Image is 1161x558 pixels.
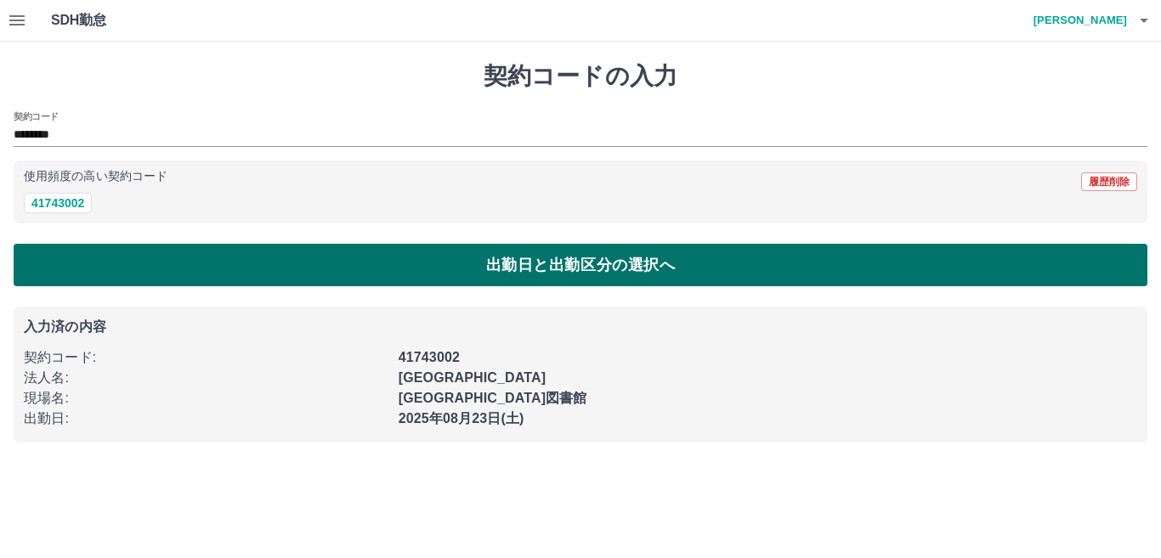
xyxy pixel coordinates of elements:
[24,409,388,429] p: 出勤日 :
[399,411,524,426] b: 2025年08月23日(土)
[14,110,59,123] h2: 契約コード
[399,350,460,364] b: 41743002
[14,62,1147,91] h1: 契約コードの入力
[24,320,1137,334] p: 入力済の内容
[24,368,388,388] p: 法人名 :
[24,347,388,368] p: 契約コード :
[14,244,1147,286] button: 出勤日と出勤区分の選択へ
[24,388,388,409] p: 現場名 :
[399,370,547,385] b: [GEOGRAPHIC_DATA]
[399,391,587,405] b: [GEOGRAPHIC_DATA]図書館
[1081,172,1137,191] button: 履歴削除
[24,171,167,183] p: 使用頻度の高い契約コード
[24,193,92,213] button: 41743002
